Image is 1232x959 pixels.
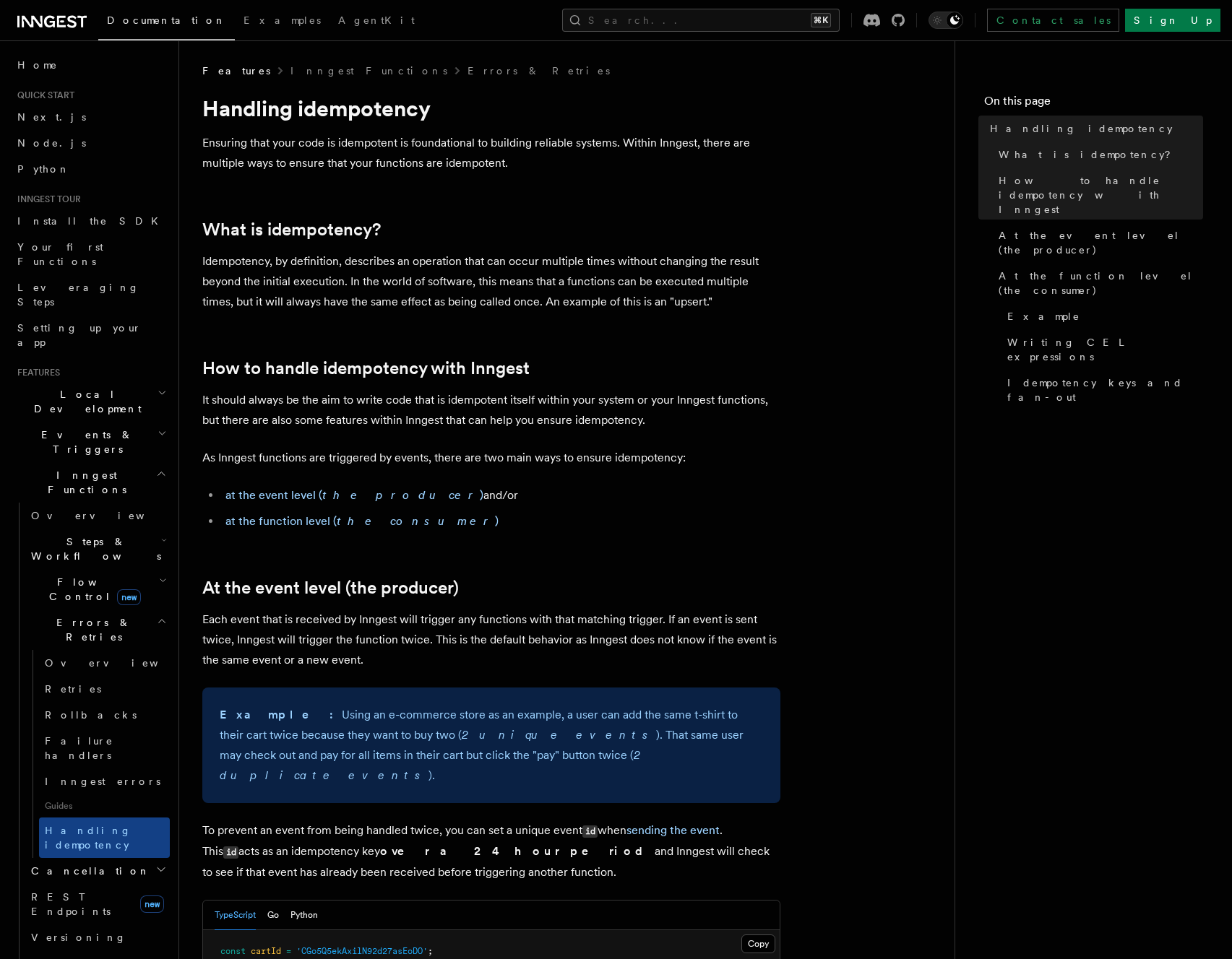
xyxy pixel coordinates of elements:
[290,901,318,930] button: Python
[987,9,1119,32] a: Contact sales
[39,817,170,858] a: Handling idempotency
[45,657,194,669] span: Overview
[25,924,170,950] a: Versioning
[39,728,170,768] a: Failure handlers
[25,864,150,878] span: Cancellation
[286,946,291,956] span: =
[993,142,1203,168] a: What is idempotency?
[202,820,780,882] p: To prevent an event from being handled twice, you can set a unique event when . This acts as an i...
[244,14,321,26] span: Examples
[468,64,610,78] a: Errors & Retries
[202,95,780,121] h1: Handling idempotency
[31,510,180,521] span: Overview
[235,4,329,39] a: Examples
[12,90,74,101] span: Quick start
[45,825,132,851] span: Handling idempotency
[999,269,1203,298] span: At the function level (the consumer)
[990,121,1173,136] span: Handling idempotency
[338,14,415,26] span: AgentKit
[1001,329,1203,370] a: Writing CEL expressions
[25,503,170,529] a: Overview
[17,215,167,227] span: Install the SDK
[251,946,281,956] span: cartId
[202,251,780,312] p: Idempotency, by definition, describes an operation that can occur multiple times without changing...
[296,946,428,956] span: 'CGo5Q5ekAxilN92d27asEoDO'
[202,578,459,598] a: At the event level (the producer)
[17,322,142,348] span: Setting up your app
[12,422,170,462] button: Events & Triggers
[25,575,159,604] span: Flow Control
[39,794,170,817] span: Guides
[39,702,170,728] a: Rollbacks
[25,534,161,563] span: Steps & Workflows
[12,156,170,182] a: Python
[1125,9,1220,32] a: Sign Up
[202,64,270,78] span: Features
[12,234,170,274] a: Your first Functions
[225,488,483,502] a: at the event level (the producer)
[25,615,157,644] span: Errors & Retries
[741,934,775,953] button: Copy
[25,858,170,884] button: Cancellation
[322,488,480,502] em: the producer
[1007,376,1203,404] span: Idempotency keys and fan-out
[12,387,158,416] span: Local Development
[12,208,170,234] a: Install the SDK
[1007,335,1203,364] span: Writing CEL expressions
[117,589,141,605] span: new
[12,130,170,156] a: Node.js
[202,448,780,468] p: As Inngest functions are triggered by events, there are two main ways to ensure idempotency:
[993,263,1203,303] a: At the function level (the consumer)
[45,776,160,787] span: Inngest errors
[202,133,780,173] p: Ensuring that your code is idempotent is foundational to building reliable systems. Within Innges...
[999,147,1181,162] span: What is idempotency?
[202,358,530,378] a: How to handle idempotency with Inngest
[202,220,381,240] a: What is idempotency?
[223,846,238,859] code: id
[45,709,137,721] span: Rollbacks
[993,222,1203,263] a: At the event level (the producer)
[39,768,170,794] a: Inngest errors
[811,13,831,27] kbd: ⌘K
[428,946,433,956] span: ;
[25,569,170,609] button: Flow Controlnew
[582,825,598,838] code: id
[1007,309,1080,324] span: Example
[12,315,170,355] a: Setting up your app
[380,844,655,858] strong: over a 24 hour period
[17,58,58,72] span: Home
[999,228,1203,257] span: At the event level (the producer)
[25,609,170,650] button: Errors & Retries
[12,52,170,78] a: Home
[39,650,170,676] a: Overview
[220,705,763,786] p: Using an e-commerce store as an example, a user can add the same t-shirt to their cart twice beca...
[999,173,1203,217] span: How to handle idempotency with Inngest
[626,823,720,837] a: sending the event
[215,901,256,930] button: TypeScript
[12,274,170,315] a: Leveraging Steps
[31,891,111,917] span: REST Endpoints
[202,390,780,430] p: It should always be the aim to write code that is idempotent itself within your system or your In...
[31,932,126,943] span: Versioning
[17,163,70,175] span: Python
[290,64,447,78] a: Inngest Functions
[107,14,226,26] span: Documentation
[17,111,86,123] span: Next.js
[12,194,81,205] span: Inngest tour
[1001,370,1203,410] a: Idempotency keys and fan-out
[225,514,499,528] a: at the function level (the consumer)
[929,12,963,29] button: Toggle dark mode
[12,104,170,130] a: Next.js
[45,735,113,761] span: Failure handlers
[12,468,156,497] span: Inngest Functions
[17,137,86,149] span: Node.js
[220,708,342,721] strong: Example:
[39,676,170,702] a: Retries
[1001,303,1203,329] a: Example
[562,9,840,32] button: Search...⌘K
[45,683,101,695] span: Retries
[993,168,1203,222] a: How to handle idempotency with Inngest
[25,529,170,569] button: Steps & Workflows
[140,895,164,913] span: new
[25,884,170,924] a: REST Endpointsnew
